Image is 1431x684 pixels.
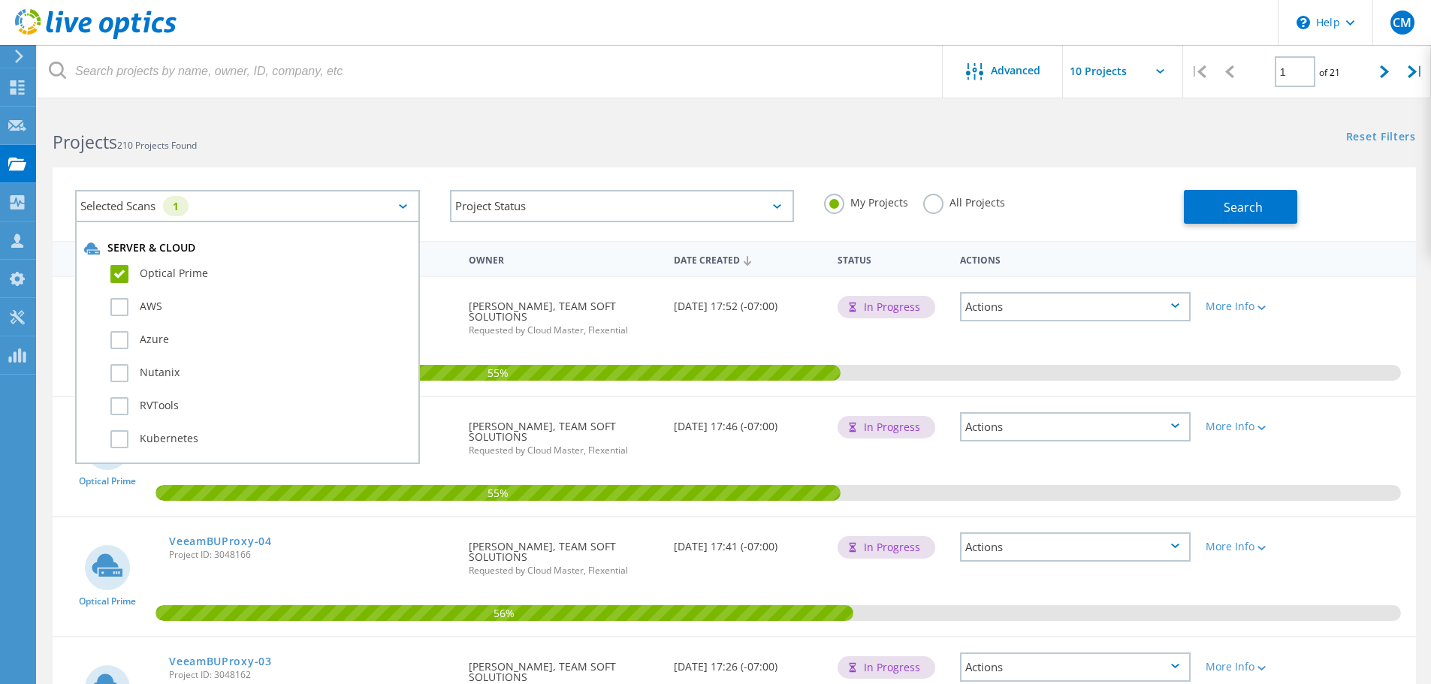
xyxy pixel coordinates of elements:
[84,241,411,256] div: Server & Cloud
[461,517,666,590] div: [PERSON_NAME], TEAM SOFT SOLUTIONS
[838,656,935,679] div: In Progress
[75,190,420,222] div: Selected Scans
[53,130,117,154] b: Projects
[824,194,908,208] label: My Projects
[1184,190,1297,224] button: Search
[110,430,411,448] label: Kubernetes
[461,277,666,350] div: [PERSON_NAME], TEAM SOFT SOLUTIONS
[169,656,272,667] a: VeeamBUProxy-03
[960,532,1191,562] div: Actions
[155,365,841,378] span: 55%
[117,139,197,152] span: 210 Projects Found
[169,550,454,559] span: Project ID: 3048166
[110,331,411,349] label: Azure
[830,245,952,273] div: Status
[838,536,935,559] div: In Progress
[110,298,411,316] label: AWS
[469,446,658,455] span: Requested by Cloud Master, Flexential
[79,597,136,606] span: Optical Prime
[461,245,666,273] div: Owner
[1319,66,1340,79] span: of 21
[960,652,1191,682] div: Actions
[79,477,136,486] span: Optical Prime
[960,292,1191,321] div: Actions
[960,412,1191,441] div: Actions
[169,536,272,547] a: VeeamBUProxy-04
[469,566,658,575] span: Requested by Cloud Master, Flexential
[1206,541,1300,552] div: More Info
[1346,131,1416,144] a: Reset Filters
[666,245,830,273] div: Date Created
[1183,45,1214,98] div: |
[1206,421,1300,432] div: More Info
[155,605,853,619] span: 56%
[952,245,1198,273] div: Actions
[1400,45,1431,98] div: |
[155,485,841,499] span: 55%
[15,32,177,42] a: Live Optics Dashboard
[838,416,935,438] div: In Progress
[1206,301,1300,312] div: More Info
[666,517,830,567] div: [DATE] 17:41 (-07:00)
[450,190,795,222] div: Project Status
[666,397,830,447] div: [DATE] 17:46 (-07:00)
[1206,661,1300,672] div: More Info
[110,397,411,415] label: RVTools
[991,65,1040,76] span: Advanced
[1297,16,1310,29] svg: \n
[461,397,666,470] div: [PERSON_NAME], TEAM SOFT SOLUTIONS
[469,326,658,335] span: Requested by Cloud Master, Flexential
[163,196,189,216] div: 1
[38,45,943,98] input: Search projects by name, owner, ID, company, etc
[1224,199,1263,215] span: Search
[838,296,935,318] div: In Progress
[110,265,411,283] label: Optical Prime
[923,194,1005,208] label: All Projects
[110,364,411,382] label: Nutanix
[169,670,454,679] span: Project ID: 3048162
[1393,17,1411,29] span: CM
[666,277,830,327] div: [DATE] 17:52 (-07:00)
